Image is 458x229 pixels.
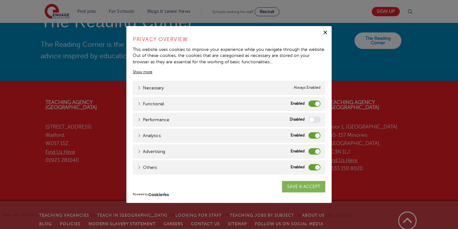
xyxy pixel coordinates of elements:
[3,212,432,217] span: We use cookies to improve your experience, personalise content, and analyse website traffic. By c...
[360,206,430,224] a: Accept all cookies
[137,101,164,107] a: Functional
[137,132,161,139] a: Analytics
[133,192,325,197] div: Powered by
[319,212,352,217] a: Cookie settings
[148,192,169,197] img: CookieYes Logo
[294,85,321,91] span: Always Enabled
[133,46,325,65] div: This website uses cookies to improve your experience while you navigate through the website. Out ...
[133,36,325,43] h4: Privacy Overview
[137,148,165,155] a: Advertising
[137,116,169,123] a: Performance
[137,164,157,171] a: Others
[282,181,325,192] a: SAVE & ACCEPT
[133,69,152,75] a: Show more
[137,85,164,91] a: Necessary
